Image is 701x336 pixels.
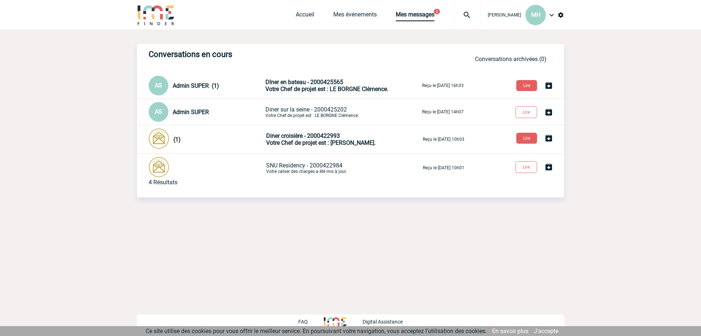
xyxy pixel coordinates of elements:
a: Lire [510,108,544,115]
a: J'accepte [534,328,558,335]
a: (1) Diner croisière - 2000422993Votre Chef de projet est : [PERSON_NAME]. Reçu le [DATE] 10h03 [149,135,464,142]
p: FAQ [298,319,308,325]
div: 4 Résultats [149,179,177,186]
img: IME-Finder [137,4,175,25]
p: Reçu le [DATE] 14h07 [422,109,464,114]
div: Conversation privée : Client - Agence [149,76,264,95]
span: MH [531,11,540,18]
button: Lire [516,80,537,91]
span: Admin SUPER (1) [173,82,219,89]
p: Digital Assistance [363,319,403,325]
span: [PERSON_NAME] [488,12,521,18]
img: photonotifcontact.png [149,157,169,177]
p: Reçu le [DATE] 10h01 [423,165,464,170]
a: AS Admin SUPER Diner sur la seine - 2000425202Votre Chef de projet est : LE BORGNE Clémence. Reçu... [149,108,464,115]
a: Lire [510,163,544,170]
a: Mes événements [333,11,377,21]
span: Diner croisière - 2000422993 [266,132,340,139]
a: En savoir plus [492,328,528,335]
span: (1) [173,136,181,143]
button: 2 [434,9,440,14]
span: Admin SUPER [173,109,209,116]
img: photonotifcontact.png [149,128,169,149]
a: Accueil [296,11,314,21]
span: AS [155,82,162,89]
a: FAQ [298,318,324,325]
img: Archiver la conversation [544,108,553,117]
a: SNU Residency - 2000422984Votre cahier des charges a été mis à jour. Reçu le [DATE] 10h01 [149,164,464,171]
a: Conversations archivées (0) [475,56,547,63]
img: http://www.idealmeetingsevents.fr/ [324,317,346,326]
button: Lire [516,133,537,144]
a: Mes messages [396,11,434,21]
p: Reçu le [DATE] 16h33 [422,83,464,88]
button: Lire [516,161,537,173]
span: Votre Chef de projet est : LE BORGNE Clémence. [265,86,388,93]
div: Conversation privée : Client - Agence [149,102,264,122]
span: Diner sur la seine - 2000425202 [265,106,347,113]
img: Archiver la conversation [544,134,553,143]
h3: Conversations en cours [149,50,368,59]
div: Conversation privée : Client - Agence [149,128,265,150]
p: Votre Chef de projet est : LE BORGNE Clémence. [265,106,421,118]
span: SNU Residency - 2000422984 [266,162,342,169]
span: Dîner en bateau - 2000425565 [265,79,343,86]
span: Votre Chef de projet est : [PERSON_NAME]. [266,139,376,146]
a: Lire [510,134,544,141]
a: Lire [510,82,544,88]
a: AS Admin SUPER (1) Dîner en bateau - 2000425565Votre Chef de projet est : LE BORGNE Clémence. Reç... [149,82,464,88]
button: Lire [516,106,537,118]
span: Ce site utilise des cookies pour vous offrir le meilleur service. En poursuivant votre navigation... [146,328,487,335]
img: Archiver la conversation [544,163,553,171]
p: Reçu le [DATE] 10h03 [423,137,464,142]
p: Votre cahier des charges a été mis à jour. [266,162,421,174]
div: Conversation privée : Client - Agence [149,157,265,179]
span: AS [155,108,162,115]
img: Archiver la conversation [544,81,553,90]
